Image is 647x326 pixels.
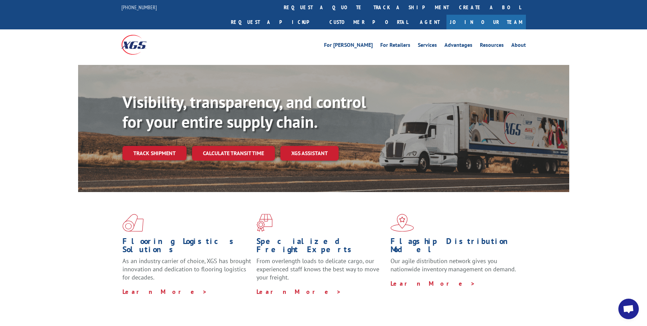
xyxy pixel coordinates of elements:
[121,4,157,11] a: [PHONE_NUMBER]
[256,257,385,287] p: From overlength loads to delicate cargo, our experienced staff knows the best way to move your fr...
[391,237,519,257] h1: Flagship Distribution Model
[192,146,275,161] a: Calculate transit time
[122,257,251,281] span: As an industry carrier of choice, XGS has brought innovation and dedication to flooring logistics...
[391,257,516,273] span: Our agile distribution network gives you nationwide inventory management on demand.
[256,214,273,232] img: xgs-icon-focused-on-flooring-red
[446,15,526,29] a: Join Our Team
[122,288,207,296] a: Learn More >
[480,42,504,50] a: Resources
[122,237,251,257] h1: Flooring Logistics Solutions
[324,15,413,29] a: Customer Portal
[418,42,437,50] a: Services
[122,91,366,132] b: Visibility, transparency, and control for your entire supply chain.
[122,214,144,232] img: xgs-icon-total-supply-chain-intelligence-red
[226,15,324,29] a: Request a pickup
[256,288,341,296] a: Learn More >
[511,42,526,50] a: About
[256,237,385,257] h1: Specialized Freight Experts
[122,146,187,160] a: Track shipment
[444,42,472,50] a: Advantages
[391,214,414,232] img: xgs-icon-flagship-distribution-model-red
[280,146,339,161] a: XGS ASSISTANT
[618,299,639,319] div: Open chat
[391,280,475,287] a: Learn More >
[413,15,446,29] a: Agent
[380,42,410,50] a: For Retailers
[324,42,373,50] a: For [PERSON_NAME]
